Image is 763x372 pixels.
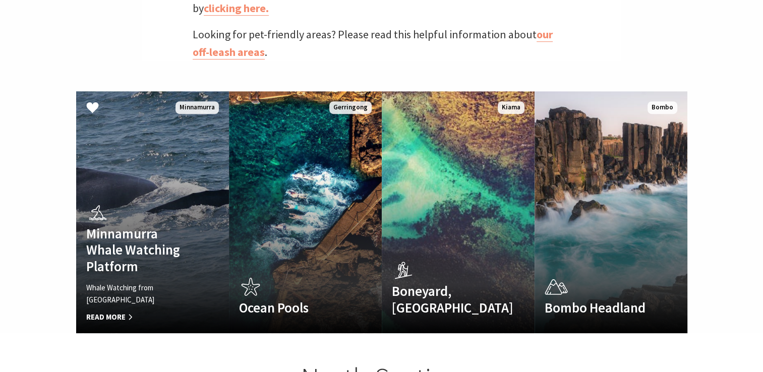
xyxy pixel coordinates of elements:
[535,91,687,333] a: Bombo Headland Bombo
[86,311,196,323] span: Read More
[545,299,655,316] h4: Bombo Headland
[392,283,502,316] h4: Boneyard, [GEOGRAPHIC_DATA]
[329,101,372,114] span: Gerringong
[204,1,269,16] a: clicking here.
[193,26,571,61] p: Looking for pet-friendly areas? Please read this helpful information about .
[498,101,524,114] span: Kiama
[648,101,677,114] span: Bombo
[76,91,109,126] button: Click to Favourite Minnamurra Whale Watching Platform
[76,91,229,333] a: Minnamurra Whale Watching Platform Whale Watching from [GEOGRAPHIC_DATA] Read More Minnamurra
[86,225,196,274] h4: Minnamurra Whale Watching Platform
[86,282,196,306] p: Whale Watching from [GEOGRAPHIC_DATA]
[229,91,382,333] a: Ocean Pools Gerringong
[382,91,535,333] a: Boneyard, [GEOGRAPHIC_DATA] Kiama
[193,27,553,59] a: our off-leash areas
[175,101,219,114] span: Minnamurra
[239,299,349,316] h4: Ocean Pools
